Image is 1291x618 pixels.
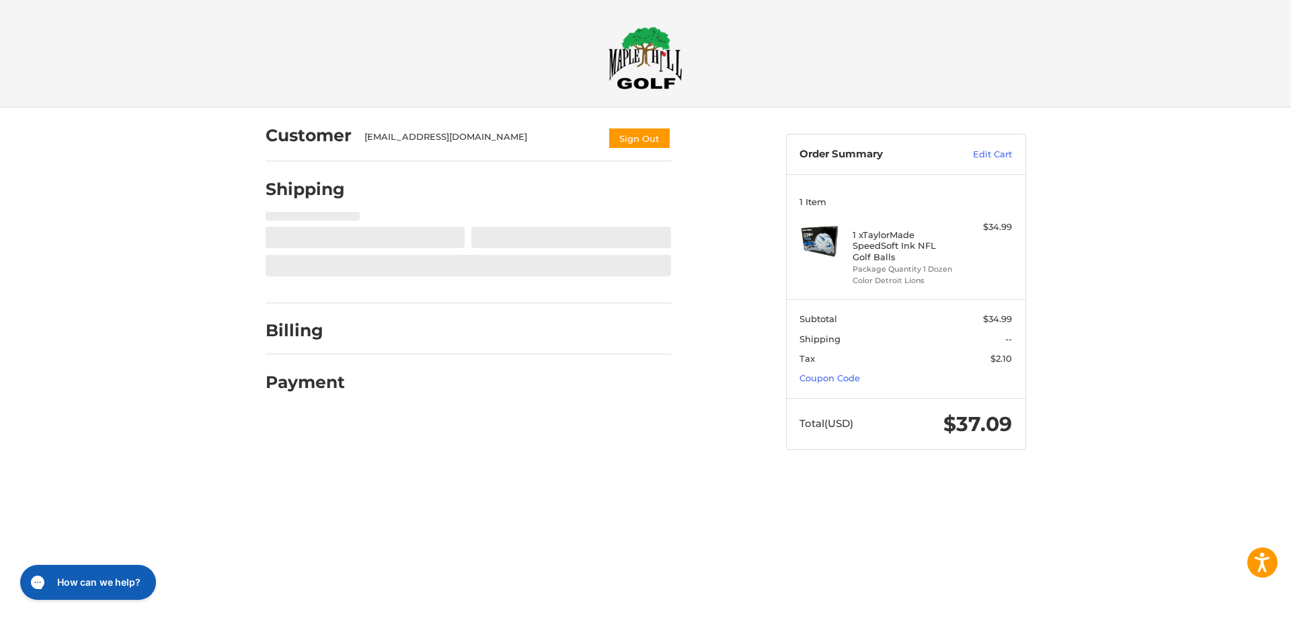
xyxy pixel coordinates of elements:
h2: Payment [266,372,345,393]
span: $37.09 [943,412,1012,436]
h2: Shipping [266,179,345,200]
a: Coupon Code [799,373,860,383]
span: $34.99 [983,313,1012,324]
span: -- [1005,334,1012,344]
img: Maple Hill Golf [609,26,682,89]
span: Total (USD) [799,417,853,430]
div: $34.99 [959,221,1012,234]
iframe: Gorgias live chat messenger [13,560,160,605]
li: Package Quantity 1 Dozen [853,264,955,275]
div: [EMAIL_ADDRESS][DOMAIN_NAME] [364,130,594,149]
span: Subtotal [799,313,837,324]
h3: 1 Item [799,196,1012,207]
span: Tax [799,353,815,364]
h2: Billing [266,320,344,341]
span: $2.10 [990,353,1012,364]
h4: 1 x TaylorMade SpeedSoft Ink NFL Golf Balls [853,229,955,262]
button: Sign Out [608,127,671,149]
a: Edit Cart [944,148,1012,161]
h2: Customer [266,125,352,146]
h3: Order Summary [799,148,944,161]
li: Color Detroit Lions [853,275,955,286]
span: Shipping [799,334,840,344]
